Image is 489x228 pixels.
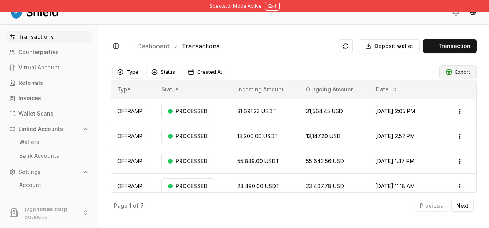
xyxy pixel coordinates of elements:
p: of [133,203,139,208]
p: Wallet Scans [18,111,53,116]
a: Transactions [182,41,220,51]
span: 13,147.20 USD [306,133,341,139]
span: 55,643.56 USD [306,158,344,164]
div: PROCESSED [161,178,214,194]
a: Wallets [16,136,83,148]
span: [DATE] 1:47 PM [375,158,414,164]
p: Invoices [18,96,41,101]
div: PROCESSED [161,104,214,119]
span: Transaction [438,42,471,50]
button: Exit [265,2,280,11]
div: PROCESSED [161,129,214,144]
span: Spectator Mode Active [210,3,262,9]
span: Deposit wallet [374,42,413,50]
button: Linked Accounts [6,123,92,135]
button: Export [439,65,477,79]
span: [DATE] 11:18 AM [375,183,415,189]
nav: breadcrumb [137,41,333,51]
a: Dashboard [137,41,170,51]
p: Transactions [18,34,54,40]
td: OFFRAMP [111,99,155,124]
p: Page [114,203,128,208]
button: Settings [6,166,92,178]
span: 31,691.23 USDT [237,108,276,114]
button: Next [451,200,474,212]
a: Wallet Scans [6,107,92,120]
button: Date [373,83,400,96]
button: Type [112,66,143,78]
p: Linked Accounts [18,126,63,132]
p: Counterparties [18,50,59,55]
span: [DATE] 2:05 PM [375,108,415,114]
p: 7 [140,203,144,208]
p: Bank Accounts [19,153,59,159]
td: OFFRAMP [111,149,155,173]
p: Settings [18,169,41,175]
span: 55,839.00 USDT [237,158,279,164]
p: Referrals [18,80,43,86]
button: Status [146,66,180,78]
a: Referrals [6,77,92,89]
span: 13,200.00 USDT [237,133,278,139]
span: 23,407.78 USD [306,183,344,189]
p: Virtual Account [18,65,60,70]
p: Account [19,182,41,188]
td: OFFRAMP [111,173,155,198]
a: Account [16,179,83,191]
button: Created At [183,66,227,78]
span: 23,490.00 USDT [237,183,280,189]
button: Deposit wallet [359,39,420,53]
button: Transaction [423,39,477,53]
th: Outgoing Amount [300,80,369,99]
td: OFFRAMP [111,124,155,149]
span: 31,564.45 USD [306,108,343,114]
p: Next [456,203,469,208]
span: [DATE] 2:52 PM [375,133,415,139]
p: 1 [129,203,131,208]
a: Transactions [6,31,92,43]
a: Invoices [6,92,92,104]
th: Type [111,80,155,99]
th: Incoming Amount [231,80,300,99]
p: Wallets [19,139,39,145]
span: Created At [197,69,222,75]
a: Bank Accounts [16,150,83,162]
a: Virtual Account [6,61,92,74]
th: Status [155,80,231,99]
div: PROCESSED [161,154,214,169]
a: Counterparties [6,46,92,58]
